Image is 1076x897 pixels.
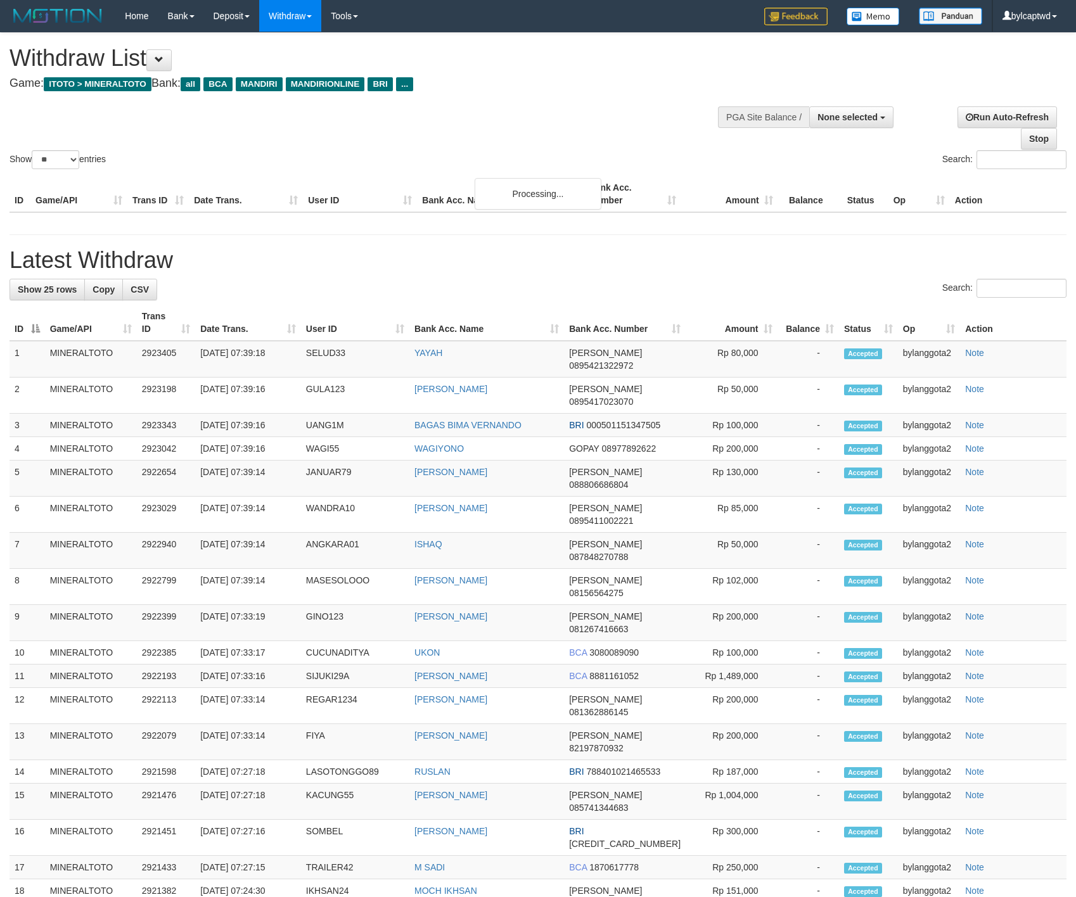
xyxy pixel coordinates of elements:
[589,862,639,872] span: Copy 1870617778 to clipboard
[417,176,584,212] th: Bank Acc. Name
[127,176,189,212] th: Trans ID
[45,641,137,665] td: MINERALTOTO
[569,384,642,394] span: [PERSON_NAME]
[45,461,137,497] td: MINERALTOTO
[898,414,960,437] td: bylanggota2
[10,176,30,212] th: ID
[589,647,639,658] span: Copy 3080089090 to clipboard
[45,688,137,724] td: MINERALTOTO
[919,8,982,25] img: panduan.png
[965,790,984,800] a: Note
[589,671,639,681] span: Copy 8881161052 to clipboard
[131,284,149,295] span: CSV
[195,497,301,533] td: [DATE] 07:39:14
[195,605,301,641] td: [DATE] 07:33:19
[965,767,984,777] a: Note
[195,784,301,820] td: [DATE] 07:27:18
[301,414,409,437] td: UANG1M
[686,378,778,414] td: Rp 50,000
[195,569,301,605] td: [DATE] 07:39:14
[686,856,778,879] td: Rp 250,000
[10,688,45,724] td: 12
[965,730,984,741] a: Note
[10,461,45,497] td: 5
[569,826,584,836] span: BRI
[778,305,839,341] th: Balance: activate to sort column ascending
[414,671,487,681] a: [PERSON_NAME]
[45,341,137,378] td: MINERALTOTO
[137,688,195,724] td: 2922113
[414,539,442,549] a: ISHAQ
[10,414,45,437] td: 3
[301,760,409,784] td: LASOTONGGO89
[301,856,409,879] td: TRAILER42
[137,820,195,856] td: 2921451
[137,497,195,533] td: 2923029
[414,694,487,704] a: [PERSON_NAME]
[137,533,195,569] td: 2922940
[10,279,85,300] a: Show 25 rows
[195,341,301,378] td: [DATE] 07:39:18
[44,77,151,91] span: ITOTO > MINERALTOTO
[898,665,960,688] td: bylanggota2
[569,886,642,896] span: [PERSON_NAME]
[898,305,960,341] th: Op: activate to sort column ascending
[844,612,882,623] span: Accepted
[414,575,487,585] a: [PERSON_NAME]
[686,724,778,760] td: Rp 200,000
[965,384,984,394] a: Note
[965,348,984,358] a: Note
[137,341,195,378] td: 2923405
[960,305,1066,341] th: Action
[195,820,301,856] td: [DATE] 07:27:16
[898,569,960,605] td: bylanggota2
[414,862,445,872] a: M SADI
[686,820,778,856] td: Rp 300,000
[137,641,195,665] td: 2922385
[414,826,487,836] a: [PERSON_NAME]
[10,605,45,641] td: 9
[844,791,882,801] span: Accepted
[844,444,882,455] span: Accepted
[778,820,839,856] td: -
[301,341,409,378] td: SELUD33
[45,605,137,641] td: MINERALTOTO
[10,533,45,569] td: 7
[10,305,45,341] th: ID: activate to sort column descending
[686,437,778,461] td: Rp 200,000
[414,503,487,513] a: [PERSON_NAME]
[778,414,839,437] td: -
[137,437,195,461] td: 2923042
[10,248,1066,273] h1: Latest Withdraw
[195,461,301,497] td: [DATE] 07:39:14
[569,862,587,872] span: BCA
[686,569,778,605] td: Rp 102,000
[778,569,839,605] td: -
[286,77,365,91] span: MANDIRIONLINE
[301,497,409,533] td: WANDRA10
[778,497,839,533] td: -
[93,284,115,295] span: Copy
[778,856,839,879] td: -
[301,569,409,605] td: MASESOLOOO
[84,279,123,300] a: Copy
[586,767,660,777] span: Copy 788401021465533 to clipboard
[569,588,624,598] span: Copy 08156564275 to clipboard
[686,461,778,497] td: Rp 130,000
[778,688,839,724] td: -
[942,150,1066,169] label: Search:
[686,414,778,437] td: Rp 100,000
[301,688,409,724] td: REGAR1234
[10,665,45,688] td: 11
[45,665,137,688] td: MINERALTOTO
[778,641,839,665] td: -
[844,767,882,778] span: Accepted
[842,176,888,212] th: Status
[977,150,1066,169] input: Search:
[950,176,1066,212] th: Action
[396,77,413,91] span: ...
[686,533,778,569] td: Rp 50,000
[18,284,77,295] span: Show 25 rows
[10,6,106,25] img: MOTION_logo.png
[195,760,301,784] td: [DATE] 07:27:18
